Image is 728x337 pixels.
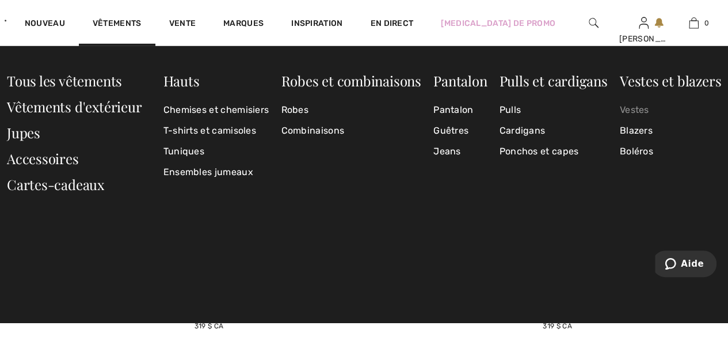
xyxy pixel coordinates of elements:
[499,125,545,136] font: Cardigans
[281,104,308,115] font: Robes
[370,17,413,29] a: En direct
[499,146,578,157] font: Ponchos et capes
[195,322,223,330] font: 319 $ CA
[433,141,487,162] a: Jeans
[93,18,142,28] font: Vêtements
[163,146,204,157] font: Tuniques
[223,18,264,31] a: Marques
[163,141,269,162] a: Tuniques
[281,71,421,90] a: Robes et combinaisons
[433,71,487,90] a: Pantalon
[499,71,607,90] a: Pulls et cardigans
[7,175,104,194] a: Cartes-cadeaux
[163,71,200,90] a: Hauts
[433,120,487,141] a: Guêtres
[620,71,721,90] a: Vestes et blazers
[7,71,122,90] a: Tous les vêtements
[169,18,196,28] font: Vente
[370,18,413,28] font: En direct
[620,141,721,162] a: Boléros
[281,100,421,120] a: Robes
[639,17,649,28] a: Se connecter
[5,9,6,32] img: 1ère Avenue
[441,17,555,29] a: [MEDICAL_DATA] de promo
[433,100,487,120] a: Pantalon
[499,120,607,141] a: Cardigans
[169,18,196,31] a: Vente
[163,100,269,120] a: Chemises et chemisiers
[433,146,461,157] font: Jeans
[620,120,721,141] a: Blazers
[7,123,40,142] a: Jupes
[93,18,142,31] a: Vêtements
[620,146,653,157] font: Boléros
[291,18,342,28] font: Inspiration
[620,104,649,115] font: Vestes
[689,16,699,30] img: Mon sac
[639,16,649,30] img: Mes informations
[25,18,65,28] font: Nouveau
[433,125,468,136] font: Guêtres
[281,125,344,136] font: Combinaisons
[7,97,142,116] a: Vêtements d'extérieur
[163,125,256,136] font: T-shirts et camisoles
[620,100,721,120] a: Vestes
[499,100,607,120] a: Pulls
[441,18,555,28] font: [MEDICAL_DATA] de promo
[655,251,716,279] iframe: Ouvre un widget dans lequel vous pouvez trouver plus d'informations
[543,322,571,330] font: 319 $ CA
[163,166,253,177] font: Ensembles jumeaux
[7,149,79,168] a: Accessoires
[669,16,718,30] a: 0
[163,104,269,115] font: Chemises et chemisiers
[619,34,686,44] font: [PERSON_NAME]
[499,104,521,115] font: Pulls
[433,104,473,115] font: Pantalon
[163,162,269,183] a: Ensembles jumeaux
[704,19,709,27] font: 0
[620,125,653,136] font: Blazers
[499,141,607,162] a: Ponchos et capes
[163,120,269,141] a: T-shirts et camisoles
[589,16,599,30] img: rechercher sur le site
[281,120,421,141] a: Combinaisons
[25,18,65,31] a: Nouveau
[223,18,264,28] font: Marques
